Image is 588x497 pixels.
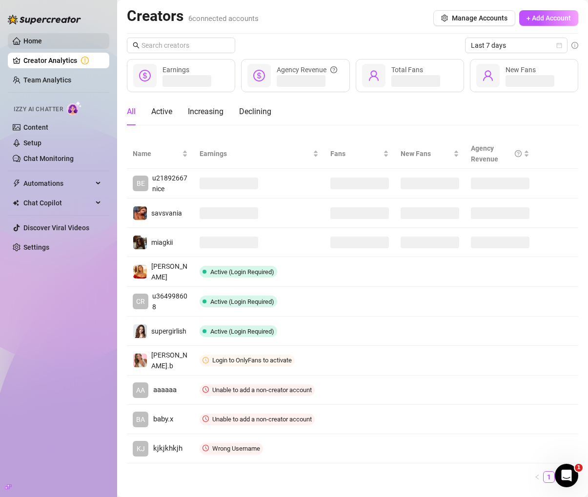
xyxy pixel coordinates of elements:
[151,262,187,281] span: [PERSON_NAME]
[531,471,543,483] button: left
[203,357,209,363] span: clock-circle
[152,292,187,311] span: u364998608
[452,14,507,22] span: Manage Accounts
[555,464,578,487] iframe: Intercom live chat
[330,64,337,75] span: question-circle
[23,37,42,45] a: Home
[212,416,312,423] span: Unable to add a non-creator account
[23,76,71,84] a: Team Analytics
[330,148,381,159] span: Fans
[212,357,292,364] span: Login to OnlyFans to activate
[556,42,562,48] span: calendar
[527,14,571,22] span: + Add Account
[133,382,188,398] a: AAaaaaaa
[441,15,448,21] span: setting
[136,296,145,307] span: CR
[23,195,93,211] span: Chat Copilot
[137,178,145,189] span: BE
[203,445,209,451] span: clock-circle
[203,386,209,393] span: clock-circle
[203,416,209,422] span: clock-circle
[127,106,136,118] div: All
[571,42,578,49] span: info-circle
[151,239,173,246] span: miagkii
[136,414,145,425] span: BA
[151,209,182,217] span: savsvania
[13,199,19,206] img: Chat Copilot
[133,354,147,367] img: lyla.b
[471,143,522,164] div: Agency Revenue
[133,236,147,249] img: miagkii
[133,42,140,49] span: search
[519,10,578,26] button: + Add Account
[151,351,187,370] span: [PERSON_NAME].b
[515,143,522,164] span: question-circle
[391,66,423,74] span: Total Fans
[162,66,189,74] span: Earnings
[133,412,188,427] a: BAbaby.x
[136,385,145,396] span: AA
[23,53,101,68] a: Creator Analytics exclamation-circle
[368,70,380,81] span: user
[239,106,271,118] div: Declining
[127,7,259,25] h2: Creators
[153,443,182,455] span: kjkjkhkjh
[127,139,194,169] th: Name
[67,101,82,115] img: AI Chatter
[133,148,180,159] span: Name
[23,123,48,131] a: Content
[23,243,49,251] a: Settings
[23,139,41,147] a: Setup
[324,139,395,169] th: Fans
[433,10,515,26] button: Manage Accounts
[277,64,337,75] div: Agency Revenue
[152,174,187,193] span: u21892667nice
[212,445,260,452] span: Wrong Username
[194,139,324,169] th: Earnings
[137,443,145,454] span: KJ
[8,15,81,24] img: logo-BBDzfeDw.svg
[544,472,554,482] a: 1
[153,414,173,425] span: baby.x
[23,224,89,232] a: Discover Viral Videos
[142,40,222,51] input: Search creators
[133,265,147,278] img: mikayla_demaiter
[139,70,151,81] span: dollar-circle
[14,105,63,114] span: Izzy AI Chatter
[543,471,555,483] li: 1
[151,327,186,335] span: supergirlish
[575,464,583,472] span: 1
[401,148,451,159] span: New Fans
[482,70,494,81] span: user
[395,139,465,169] th: New Fans
[212,386,312,394] span: Unable to add a non-creator account
[23,155,74,162] a: Chat Monitoring
[13,179,20,187] span: thunderbolt
[5,483,12,490] span: build
[133,206,147,220] img: savsvania
[534,474,540,480] span: left
[188,14,259,23] span: 6 connected accounts
[200,148,311,159] span: Earnings
[253,70,265,81] span: dollar-circle
[210,328,274,335] span: Active (Login Required)
[23,176,93,191] span: Automations
[210,268,274,276] span: Active (Login Required)
[531,471,543,483] li: Previous Page
[210,298,274,305] span: Active (Login Required)
[188,106,223,118] div: Increasing
[151,106,172,118] div: Active
[133,324,147,338] img: supergirlish
[471,38,562,53] span: Last 7 days
[133,441,188,457] a: KJkjkjkhkjh
[153,384,177,396] span: aaaaaa
[506,66,536,74] span: New Fans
